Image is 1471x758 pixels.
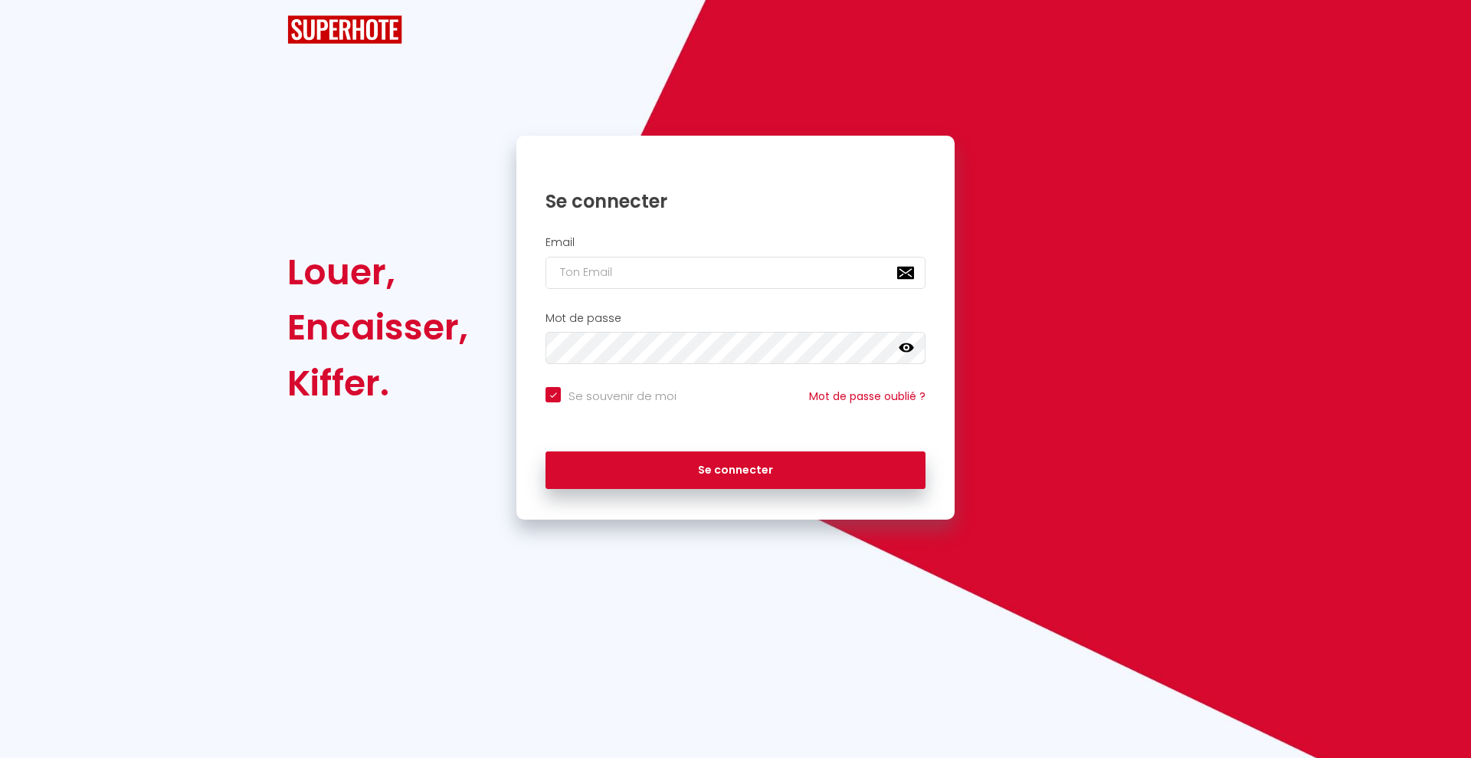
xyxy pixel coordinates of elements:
[287,300,468,355] div: Encaisser,
[545,312,926,325] h2: Mot de passe
[287,244,468,300] div: Louer,
[809,389,926,404] a: Mot de passe oublié ?
[287,356,468,411] div: Kiffer.
[545,451,926,490] button: Se connecter
[545,257,926,289] input: Ton Email
[545,236,926,249] h2: Email
[287,15,402,44] img: SuperHote logo
[545,189,926,213] h1: Se connecter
